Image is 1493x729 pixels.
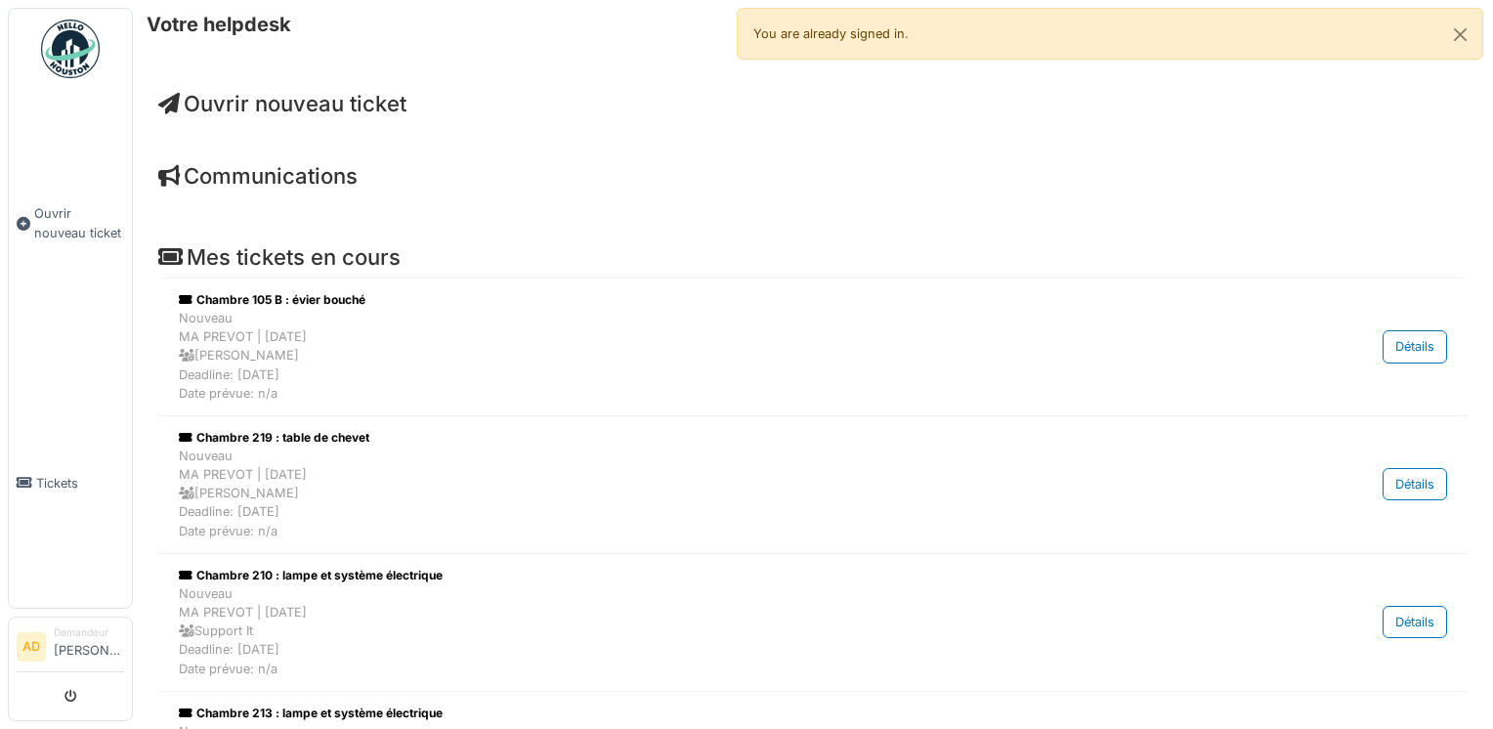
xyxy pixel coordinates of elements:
a: Ouvrir nouveau ticket [158,91,406,116]
h4: Mes tickets en cours [158,244,1468,270]
div: Chambre 210 : lampe et système électrique [179,567,1245,584]
div: Demandeur [54,625,124,640]
a: Chambre 219 : table de chevet NouveauMA PREVOT | [DATE] [PERSON_NAME]Deadline: [DATE]Date prévue:... [174,424,1452,545]
div: Détails [1383,468,1447,500]
li: [PERSON_NAME] [54,625,124,667]
div: Nouveau MA PREVOT | [DATE] [PERSON_NAME] Deadline: [DATE] Date prévue: n/a [179,309,1245,403]
a: Tickets [9,358,132,608]
span: Tickets [36,474,124,493]
h6: Votre helpdesk [147,13,291,36]
div: Détails [1383,330,1447,363]
a: Ouvrir nouveau ticket [9,89,132,358]
h4: Communications [158,163,1468,189]
div: Nouveau MA PREVOT | [DATE] Support It Deadline: [DATE] Date prévue: n/a [179,584,1245,678]
li: AD [17,632,46,662]
a: Chambre 105 B : évier bouché NouveauMA PREVOT | [DATE] [PERSON_NAME]Deadline: [DATE]Date prévue: ... [174,286,1452,407]
div: Chambre 213 : lampe et système électrique [179,705,1245,722]
div: Détails [1383,606,1447,638]
div: Chambre 219 : table de chevet [179,429,1245,447]
div: Chambre 105 B : évier bouché [179,291,1245,309]
button: Close [1438,9,1482,61]
div: Nouveau MA PREVOT | [DATE] [PERSON_NAME] Deadline: [DATE] Date prévue: n/a [179,447,1245,540]
img: Badge_color-CXgf-gQk.svg [41,20,100,78]
div: You are already signed in. [737,8,1483,60]
a: Chambre 210 : lampe et système électrique NouveauMA PREVOT | [DATE] Support ItDeadline: [DATE]Dat... [174,562,1452,683]
span: Ouvrir nouveau ticket [34,204,124,241]
a: AD Demandeur[PERSON_NAME] [17,625,124,672]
